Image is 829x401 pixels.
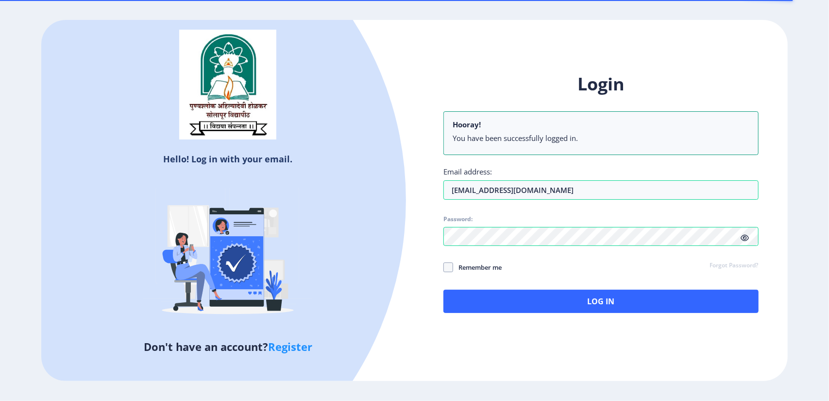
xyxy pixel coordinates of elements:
img: Verified-rafiki.svg [143,169,313,339]
button: Log In [443,290,758,313]
h1: Login [443,72,758,96]
a: Register [268,339,312,354]
a: Forgot Password? [710,262,759,270]
h5: Don't have an account? [49,339,407,354]
span: Remember me [453,262,502,273]
img: sulogo.png [179,30,276,139]
li: You have been successfully logged in. [453,133,749,143]
label: Password: [443,215,473,223]
label: Email address: [443,167,492,176]
input: Email address [443,180,758,200]
b: Hooray! [453,120,481,129]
